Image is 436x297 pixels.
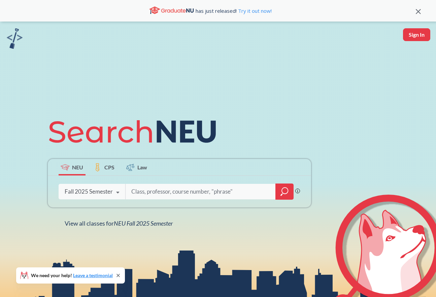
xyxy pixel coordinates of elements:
span: We need your help! [31,273,113,278]
div: Fall 2025 Semester [65,188,113,195]
span: NEU Fall 2025 Semester [114,220,173,227]
span: NEU [72,163,83,171]
span: CPS [104,163,114,171]
a: Leave a testimonial [73,272,113,278]
input: Class, professor, course number, "phrase" [131,185,271,199]
a: sandbox logo [7,28,23,51]
span: has just released! [196,7,272,14]
svg: magnifying glass [280,187,289,196]
a: Try it out now! [237,7,272,14]
span: Law [137,163,147,171]
span: View all classes for [65,220,173,227]
button: Sign In [403,28,430,41]
div: magnifying glass [275,184,294,200]
img: sandbox logo [7,28,23,49]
